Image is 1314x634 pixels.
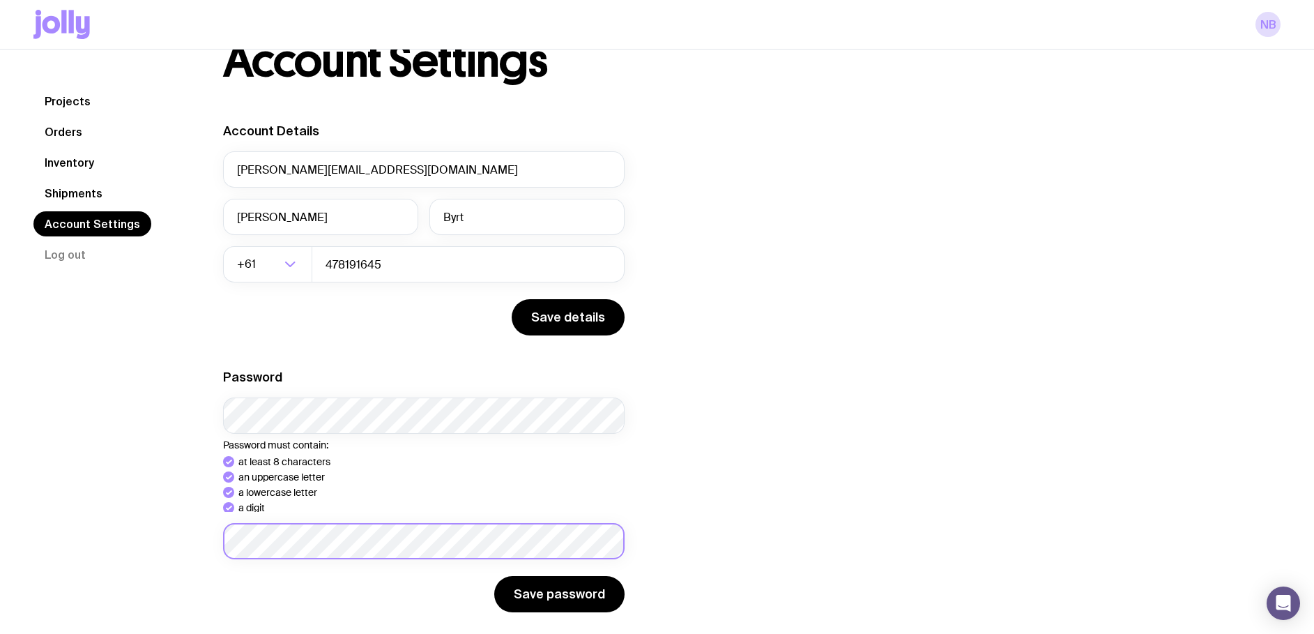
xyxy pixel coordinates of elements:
[33,89,102,114] a: Projects
[237,246,259,282] span: +61
[238,502,265,513] p: a digit
[238,471,325,483] p: an uppercase letter
[494,576,625,612] button: Save password
[223,370,282,384] label: Password
[512,299,625,335] button: Save details
[33,211,151,236] a: Account Settings
[238,456,330,467] p: at least 8 characters
[223,151,625,188] input: your@email.com
[33,150,105,175] a: Inventory
[312,246,625,282] input: 0400123456
[33,242,97,267] button: Log out
[238,487,317,498] p: a lowercase letter
[1255,12,1281,37] a: NB
[223,199,418,235] input: First Name
[223,246,312,282] div: Search for option
[33,119,93,144] a: Orders
[223,39,547,84] h1: Account Settings
[429,199,625,235] input: Last Name
[223,123,319,138] label: Account Details
[259,246,280,282] input: Search for option
[223,439,625,451] p: Password must contain:
[1267,587,1300,620] div: Open Intercom Messenger
[33,181,114,206] a: Shipments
